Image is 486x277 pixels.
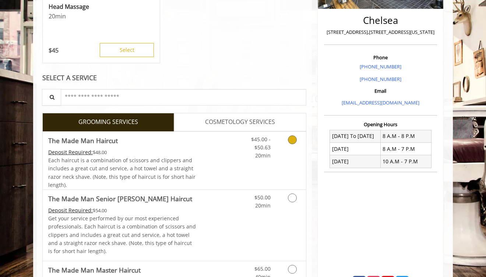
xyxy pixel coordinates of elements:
[326,55,435,60] h3: Phone
[360,63,401,70] a: [PHONE_NUMBER]
[251,136,271,151] span: $45.00 - $50.63
[48,149,93,156] span: This service needs some Advance to be paid before we block your appointment
[48,148,196,156] div: $48.00
[48,135,118,146] b: The Made Man Haircut
[360,76,401,82] a: [PHONE_NUMBER]
[55,12,66,20] span: min
[48,214,196,256] p: Get your service performed by our most experienced professionals. Each haircut is a combination o...
[326,28,435,36] p: [STREET_ADDRESS],[STREET_ADDRESS][US_STATE]
[380,143,431,155] td: 8 A.M - 7 P.M
[42,74,306,81] div: SELECT A SERVICE
[78,117,138,127] span: GROOMING SERVICES
[324,122,437,127] h3: Opening Hours
[254,265,271,272] span: $65.00
[326,88,435,93] h3: Email
[330,155,381,168] td: [DATE]
[49,3,154,11] p: Head Massage
[49,12,154,20] p: 20
[255,152,271,159] span: 20min
[48,265,141,275] b: The Made Man Master Haircut
[42,89,61,106] button: Service Search
[48,157,196,188] span: Each haircut is a combination of scissors and clippers and includes a great cut and service, a ho...
[380,130,431,142] td: 8 A.M - 8 P.M
[48,193,192,204] b: The Made Man Senior [PERSON_NAME] Haircut
[330,143,381,155] td: [DATE]
[326,15,435,26] h2: Chelsea
[49,46,59,54] p: 45
[380,155,431,168] td: 10 A.M - 7 P.M
[48,207,93,214] span: This service needs some Advance to be paid before we block your appointment
[254,194,271,201] span: $50.00
[205,117,275,127] span: COSMETOLOGY SERVICES
[255,202,271,209] span: 20min
[48,206,196,214] div: $54.00
[49,46,52,54] span: $
[100,43,154,57] button: Select
[330,130,381,142] td: [DATE] To [DATE]
[342,99,419,106] a: [EMAIL_ADDRESS][DOMAIN_NAME]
